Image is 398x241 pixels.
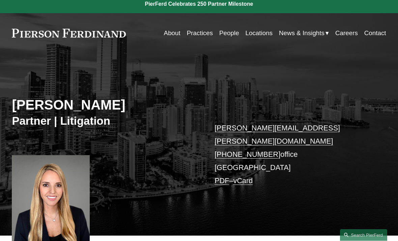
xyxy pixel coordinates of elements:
span: News & Insights [279,28,324,39]
p: office [GEOGRAPHIC_DATA] – [215,122,370,188]
a: [PHONE_NUMBER] [215,150,280,159]
a: Careers [335,27,358,40]
h3: Partner | Litigation [12,115,199,128]
a: vCard [233,177,253,185]
a: Contact [364,27,386,40]
a: About [164,27,180,40]
h2: [PERSON_NAME] [12,97,199,114]
a: People [219,27,239,40]
a: [PERSON_NAME][EMAIL_ADDRESS][PERSON_NAME][DOMAIN_NAME] [215,124,340,146]
a: Locations [246,27,273,40]
a: PDF [215,177,229,185]
a: Search this site [340,229,387,241]
a: Practices [187,27,213,40]
a: folder dropdown [279,27,329,40]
